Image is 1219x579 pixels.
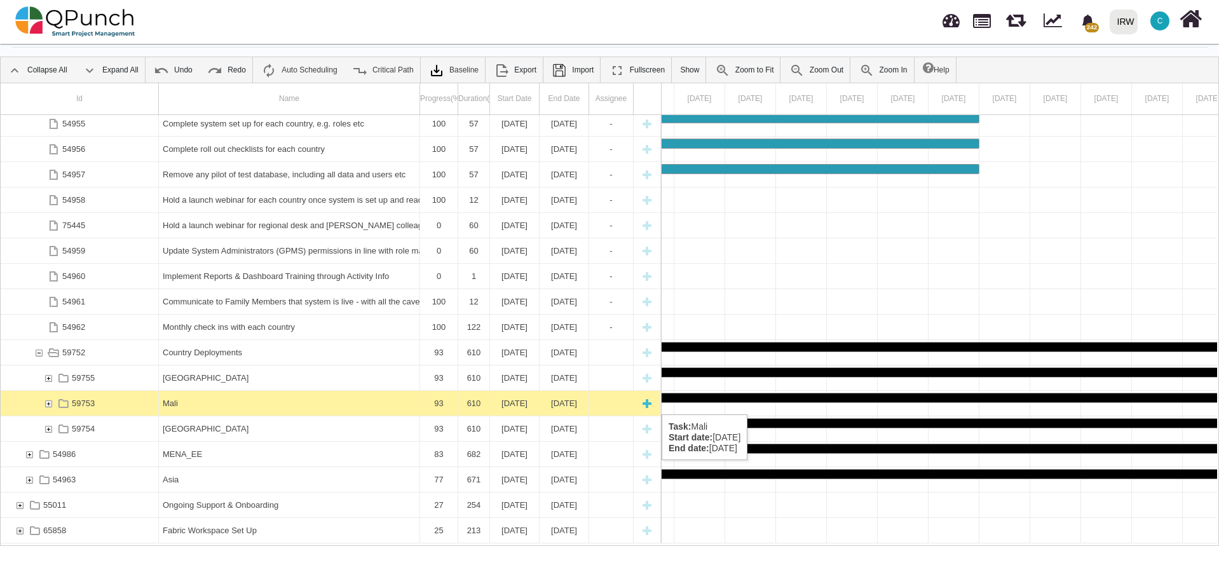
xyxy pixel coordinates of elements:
div: 682 [462,442,486,467]
a: Show [674,57,705,83]
div: 30-10-2025 [540,238,589,263]
div: 02 Aug 2024 [776,83,827,114]
div: 57 [458,137,490,161]
div: 610 [458,340,490,365]
div: [DATE] [543,416,585,441]
a: Collapse All [1,57,74,83]
div: [DATE] [543,137,585,161]
div: 05-08-2024 [540,111,589,136]
div: MENA_EE [163,442,416,467]
div: 93 [420,391,458,416]
div: Fabric Workspace Set Up [159,518,420,543]
div: 100 [424,162,454,187]
div: - [593,162,629,187]
span: Projects [973,8,991,28]
div: New task [637,315,657,339]
div: Start Date [490,83,540,114]
div: New task [637,340,657,365]
div: 610 [458,416,490,441]
div: 59753 [1,391,159,416]
div: [DATE] [494,340,535,365]
div: Task: Malawi Start date: 01-05-2024 End date: 31-12-2025 [1,416,661,442]
div: 27 [420,493,458,517]
div: New task [637,365,657,390]
div: 59755 [1,365,159,390]
div: New task [637,111,657,136]
div: Task: Mali Start date: 01-05-2024 End date: 31-12-2025 [1,391,661,416]
div: - [589,187,634,212]
div: Communicate to Family Members that system is live - with all the caveats as needed etc [163,289,416,314]
div: 31-12-2024 [540,315,589,339]
span: Releases [1006,6,1026,27]
div: Country Deployments [159,340,420,365]
div: 04 Aug 2024 [878,83,929,114]
div: 05 Aug 2024 [929,83,979,114]
div: - [593,111,629,136]
div: 01-05-2024 [490,416,540,441]
div: Hold a launch webinar for regional desk and HoR colleagues [159,213,420,238]
img: qpunch-sp.fa6292f.png [15,3,135,41]
div: New task [637,238,657,263]
a: C [1143,1,1177,41]
div: 59752 [62,340,85,365]
div: [DATE] [494,264,535,289]
div: Ongoing Support & Onboarding [159,493,420,517]
b: Start date: [669,432,712,442]
div: Update System Administrators (GPMS) permissions in line with role matrices - once ready to go live [163,238,416,263]
div: 254 [458,493,490,517]
div: Complete system set up for each country, e.g. roles etc [159,111,420,136]
div: 57 [462,111,486,136]
div: 54986 [53,442,76,467]
div: [GEOGRAPHIC_DATA] [163,416,416,441]
img: ic_fullscreen_24.81ea589.png [609,63,625,78]
div: 0 [420,213,458,238]
div: [GEOGRAPHIC_DATA] [163,365,416,390]
div: 610 [462,365,486,390]
div: [DATE] [543,213,585,238]
img: ic_redo_24.f94b082.png [207,63,222,78]
div: - [589,162,634,187]
div: 60 [462,213,486,238]
div: [DATE] [494,187,535,212]
div: New task [637,289,657,314]
div: 30-10-2025 [540,213,589,238]
div: 60 [462,238,486,263]
div: Complete roll out checklists for each country [163,137,416,161]
a: Auto Scheduling [255,57,343,83]
a: Fullscreen [603,57,671,83]
div: Complete system set up for each country, e.g. roles etc [163,111,416,136]
img: ic_zoom_to_fit_24.130db0b.png [715,63,730,78]
div: Mali [163,391,416,416]
div: 54957 [62,162,85,187]
div: New task [637,467,657,492]
div: 01-05-2024 [490,391,540,416]
div: New task [637,187,657,212]
div: - [589,137,634,161]
div: 54958 [1,187,159,212]
div: 0 [424,264,454,289]
div: [DATE] [494,391,535,416]
a: Expand All [76,57,145,83]
i: Home [1180,7,1202,31]
div: - [593,315,629,339]
div: 01-03-2024 [490,467,540,492]
div: [DATE] [543,187,585,212]
div: Task: Implement Reports & Dashboard Training through Activity Info Start date: 31-12-2025 End dat... [1,264,661,289]
div: 25 [420,518,458,543]
img: save.4d96896.png [552,63,567,78]
div: 05-08-2024 [540,162,589,187]
div: 93 [420,340,458,365]
div: 83 [424,442,454,467]
div: - [589,315,634,339]
div: 12 [462,289,486,314]
div: 54962 [62,315,85,339]
span: C [1157,17,1163,25]
div: 31 Jul 2024 [674,83,725,114]
div: [DATE] [543,289,585,314]
div: 100 [420,137,458,161]
div: [DATE] [543,238,585,263]
div: MENA_EE [159,442,420,467]
div: [DATE] [543,391,585,416]
a: Undo [147,57,199,83]
div: 54960 [1,264,159,289]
